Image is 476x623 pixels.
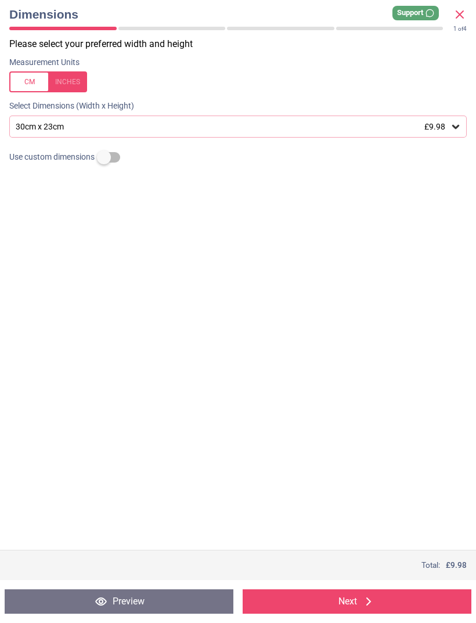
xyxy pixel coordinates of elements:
span: £9.98 [424,122,445,131]
span: Dimensions [9,6,453,23]
span: 9.98 [450,560,467,570]
div: 30cm x 23cm [15,122,450,132]
div: of 4 [453,25,467,33]
button: Preview [5,589,233,614]
span: £ [446,560,467,571]
button: Next [243,589,471,614]
label: Measurement Units [9,57,80,69]
p: Please select your preferred width and height [9,38,476,51]
div: Support [392,6,439,20]
div: Total: [9,560,467,571]
span: Use custom dimensions [9,152,95,163]
span: 1 [453,26,457,32]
